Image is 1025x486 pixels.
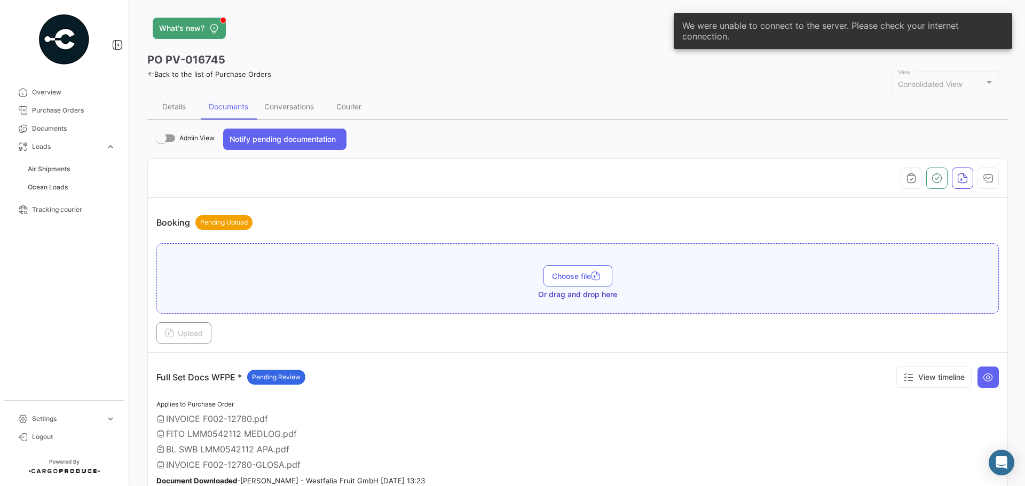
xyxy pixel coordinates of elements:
span: We were unable to connect to the server. Please check your internet connection. [682,20,1004,42]
a: Overview [9,83,120,101]
mat-select-trigger: Consolidated View [898,79,963,89]
div: Documents [209,102,248,111]
div: Open Intercom Messenger [989,450,1014,475]
a: Air Shipments [23,161,120,177]
span: Ocean Loads [28,182,68,192]
button: Upload [156,322,211,344]
p: Full Set Docs WFPE * [156,370,305,385]
span: Pending Upload [200,218,248,227]
a: Tracking courier [9,201,120,219]
span: Logout [32,432,115,442]
span: BL SWB LMM0542112 APA.pdf [166,444,289,455]
span: Tracking courier [32,205,115,214]
span: Admin View [179,132,215,145]
span: INVOICE F002-12780-GLOSA.pdf [166,459,301,470]
span: Purchase Orders [32,106,115,115]
a: Documents [9,119,120,138]
button: Choose file [543,265,612,286]
div: Details [162,102,186,111]
button: View timeline [896,367,972,388]
span: Upload [165,329,203,338]
span: Documents [32,124,115,133]
span: Overview [32,87,115,97]
span: Pending Review [252,372,301,382]
span: Loads [32,142,101,152]
b: Document Downloaded [156,476,237,485]
img: powered-by.png [37,13,91,66]
h3: PO PV-016745 [147,52,225,67]
span: expand_more [106,414,115,424]
span: expand_more [106,142,115,152]
span: FITO LMM0542112 MEDLOG.pdf [166,428,297,439]
span: Choose file [552,272,604,281]
span: Applies to Purchase Order [156,400,234,408]
a: Ocean Loads [23,179,120,195]
div: Courier [336,102,361,111]
span: Or drag and drop here [538,289,617,300]
div: Conversations [264,102,314,111]
span: Settings [32,414,101,424]
span: INVOICE F002-12780.pdf [166,413,268,424]
a: Purchase Orders [9,101,120,119]
span: What's new? [159,23,204,34]
small: - [PERSON_NAME] - Westfalia Fruit GmbH [DATE] 13:23 [156,476,425,485]
button: What's new? [153,18,226,39]
a: Back to the list of Purchase Orders [147,70,271,78]
span: Air Shipments [28,164,70,174]
button: Notify pending documentation [223,129,346,150]
p: Booking [156,215,253,230]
